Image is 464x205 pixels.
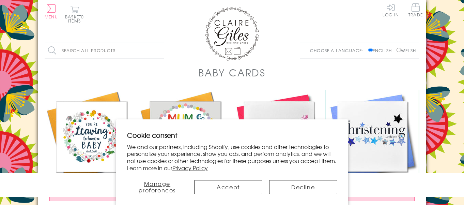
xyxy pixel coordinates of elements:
img: Baby Card, Colour Dots, Mum and Dad to Be Good Luck, Embellished with pompoms [138,90,232,184]
button: Accept [194,180,262,194]
input: Welsh [397,48,401,52]
button: Menu [45,4,58,19]
a: Trade [408,3,423,18]
button: Decline [269,180,337,194]
p: Choose a language: [310,47,367,54]
input: Search [157,43,164,58]
span: Manage preferences [139,179,176,194]
h1: Baby Cards [198,65,266,79]
label: Welsh [397,47,416,54]
img: Claire Giles Greetings Cards [205,7,259,61]
span: Trade [408,3,423,17]
span: 0 items [68,14,84,24]
a: Log In [383,3,399,17]
img: Baby Christening Card, Blue Stars, Embellished with a padded star [326,90,419,184]
button: Basket0 items [65,5,84,23]
input: English [368,48,373,52]
a: Privacy Policy [172,164,208,172]
p: We and our partners, including Shopify, use cookies and other technologies to personalize your ex... [127,143,337,172]
button: Manage preferences [127,180,188,194]
img: Baby Card, Flowers, Leaving to Have a Baby Good Luck, Embellished with pompoms [45,90,138,184]
img: Baby Christening Card, Pink Hearts, fabric butterfly Embellished [232,90,326,184]
span: Menu [45,14,58,20]
h2: Cookie consent [127,130,337,140]
input: Search all products [45,43,164,58]
label: English [368,47,395,54]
